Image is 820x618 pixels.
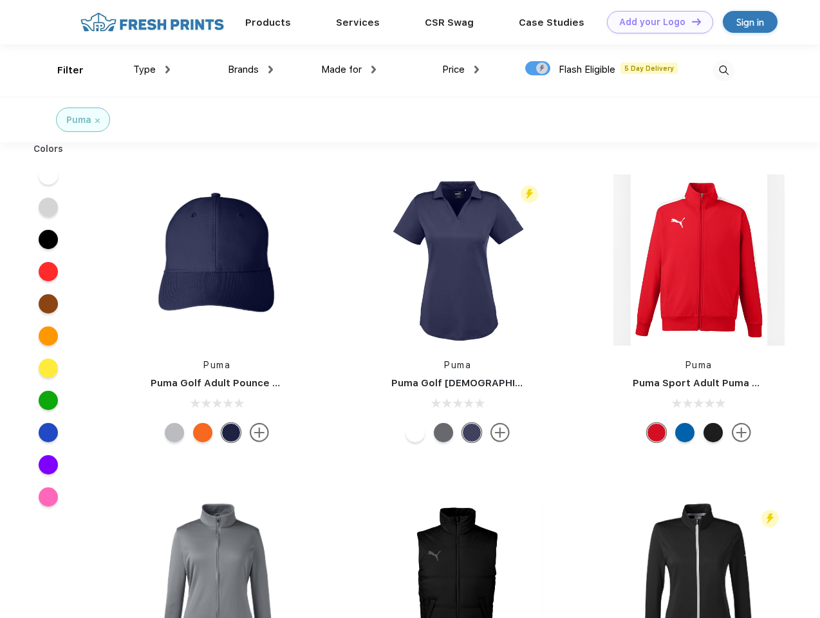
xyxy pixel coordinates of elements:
[723,11,778,33] a: Sign in
[425,17,474,28] a: CSR Swag
[133,64,156,75] span: Type
[675,423,694,442] div: Lapis Blue
[692,18,701,25] img: DT
[66,113,91,127] div: Puma
[268,66,273,73] img: dropdown.png
[165,66,170,73] img: dropdown.png
[442,64,465,75] span: Price
[336,17,380,28] a: Services
[250,423,269,442] img: more.svg
[474,66,479,73] img: dropdown.png
[444,360,471,370] a: Puma
[321,64,362,75] span: Made for
[619,17,685,28] div: Add your Logo
[704,423,723,442] div: Puma Black
[620,62,678,74] span: 5 Day Delivery
[77,11,228,33] img: fo%20logo%202.webp
[245,17,291,28] a: Products
[521,185,538,203] img: flash_active_toggle.svg
[613,174,785,346] img: func=resize&h=266
[685,360,713,370] a: Puma
[732,423,751,442] img: more.svg
[151,377,348,389] a: Puma Golf Adult Pounce Adjustable Cap
[228,64,259,75] span: Brands
[405,423,425,442] div: Bright White
[221,423,241,442] div: Peacoat
[559,64,615,75] span: Flash Eligible
[24,142,73,156] div: Colors
[462,423,481,442] div: Peacoat
[434,423,453,442] div: Quiet Shade
[193,423,212,442] div: Vibrant Orange
[761,510,779,527] img: flash_active_toggle.svg
[203,360,230,370] a: Puma
[57,63,84,78] div: Filter
[490,423,510,442] img: more.svg
[391,377,630,389] a: Puma Golf [DEMOGRAPHIC_DATA]' Icon Golf Polo
[371,66,376,73] img: dropdown.png
[372,174,543,346] img: func=resize&h=266
[647,423,666,442] div: High Risk Red
[713,60,734,81] img: desktop_search.svg
[95,118,100,123] img: filter_cancel.svg
[131,174,303,346] img: func=resize&h=266
[165,423,184,442] div: Quarry
[736,15,764,30] div: Sign in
